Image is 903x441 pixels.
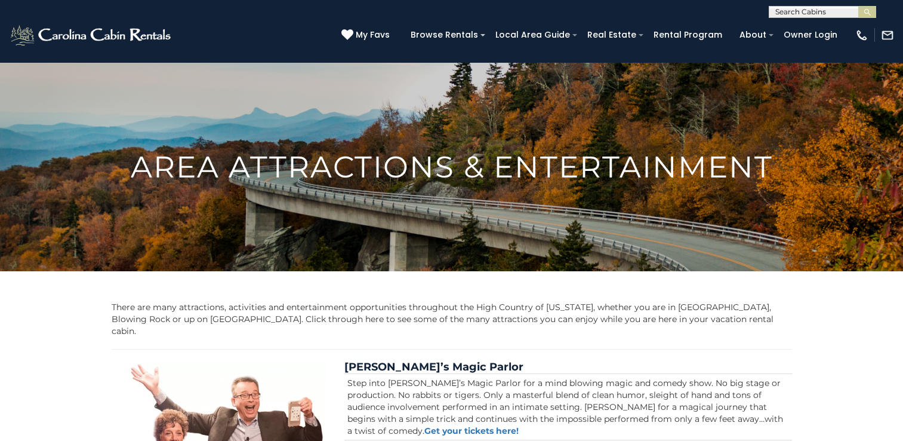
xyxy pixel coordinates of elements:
[344,360,523,373] a: [PERSON_NAME]’s Magic Parlor
[405,26,484,44] a: Browse Rentals
[648,26,728,44] a: Rental Program
[344,373,792,440] td: Step into [PERSON_NAME]’s Magic Parlor for a mind blowing magic and comedy show. No big stage or ...
[489,26,576,44] a: Local Area Guide
[855,29,868,42] img: phone-regular-white.png
[424,425,519,436] a: Get your tickets here!
[112,301,792,337] p: There are many attractions, activities and entertainment opportunities throughout the High Countr...
[341,29,393,42] a: My Favs
[581,26,642,44] a: Real Estate
[734,26,772,44] a: About
[881,29,894,42] img: mail-regular-white.png
[9,23,174,47] img: White-1-2.png
[356,29,390,41] span: My Favs
[778,26,843,44] a: Owner Login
